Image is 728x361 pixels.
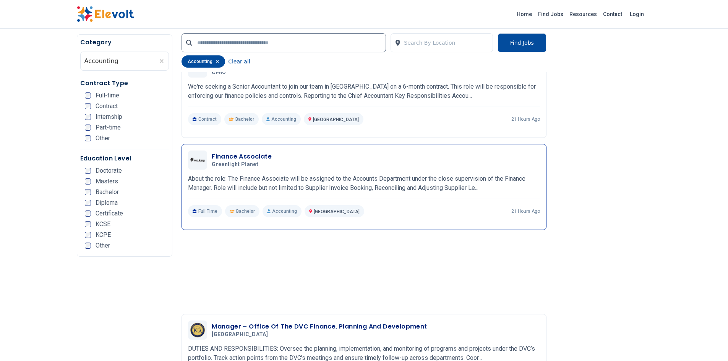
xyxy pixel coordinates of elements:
input: Part-time [85,125,91,131]
input: Diploma [85,200,91,206]
input: Masters [85,178,91,185]
a: CFAOSenior AccountantCFAOWe're seeking a Senior Accountant to join our team in [GEOGRAPHIC_DATA] ... [188,58,540,125]
iframe: Advertisement [556,34,652,264]
button: Find Jobs [498,33,546,52]
span: KCPE [96,232,111,238]
span: Other [96,243,110,249]
span: CFAO [212,69,226,76]
div: accounting [182,55,225,68]
input: Internship [85,114,91,120]
h3: Manager – Office Of The DVC Finance, Planning And Development [212,322,427,331]
span: Diploma [96,200,118,206]
span: Doctorate [96,168,122,174]
span: KCSE [96,221,110,227]
input: Certificate [85,210,91,217]
span: Bachelor [235,116,254,122]
a: Greenlight PlanetFinance AssociateGreenlight PlanetAbout the role: The Finance Associate will be ... [188,151,540,217]
span: Greenlight Planet [212,161,258,168]
a: Home [514,8,535,20]
input: Contract [85,103,91,109]
h5: Category [80,38,169,47]
p: About the role: The Finance Associate will be assigned to the Accounts Department under the close... [188,174,540,193]
a: Resources [566,8,600,20]
input: Doctorate [85,168,91,174]
img: KCA University [190,322,205,338]
input: KCSE [85,221,91,227]
img: Greenlight Planet [190,157,205,162]
p: Full Time [188,205,222,217]
img: Elevolt [77,6,134,22]
span: Contract [96,103,118,109]
span: [GEOGRAPHIC_DATA] [314,209,360,214]
a: Find Jobs [535,8,566,20]
iframe: Chat Widget [690,324,728,361]
p: 21 hours ago [511,208,540,214]
input: Full-time [85,92,91,99]
span: Masters [96,178,118,185]
h3: Finance Associate [212,152,272,161]
span: Bachelor [236,208,255,214]
span: Part-time [96,125,121,131]
h5: Education Level [80,154,169,163]
span: Internship [96,114,122,120]
p: Accounting [262,113,301,125]
input: Bachelor [85,189,91,195]
p: We're seeking a Senior Accountant to join our team in [GEOGRAPHIC_DATA] on a 6-month contract. Th... [188,82,540,100]
span: Other [96,135,110,141]
h5: Contract Type [80,79,169,88]
p: 21 hours ago [511,116,540,122]
span: Bachelor [96,189,119,195]
span: [GEOGRAPHIC_DATA] [313,117,359,122]
p: Contract [188,113,221,125]
span: Full-time [96,92,119,99]
iframe: Advertisement [182,242,546,308]
input: Other [85,135,91,141]
a: Login [625,6,649,22]
a: Contact [600,8,625,20]
input: Other [85,243,91,249]
p: Accounting [263,205,302,217]
span: Certificate [96,210,123,217]
span: [GEOGRAPHIC_DATA] [212,331,268,338]
button: Clear all [228,55,250,68]
input: KCPE [85,232,91,238]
